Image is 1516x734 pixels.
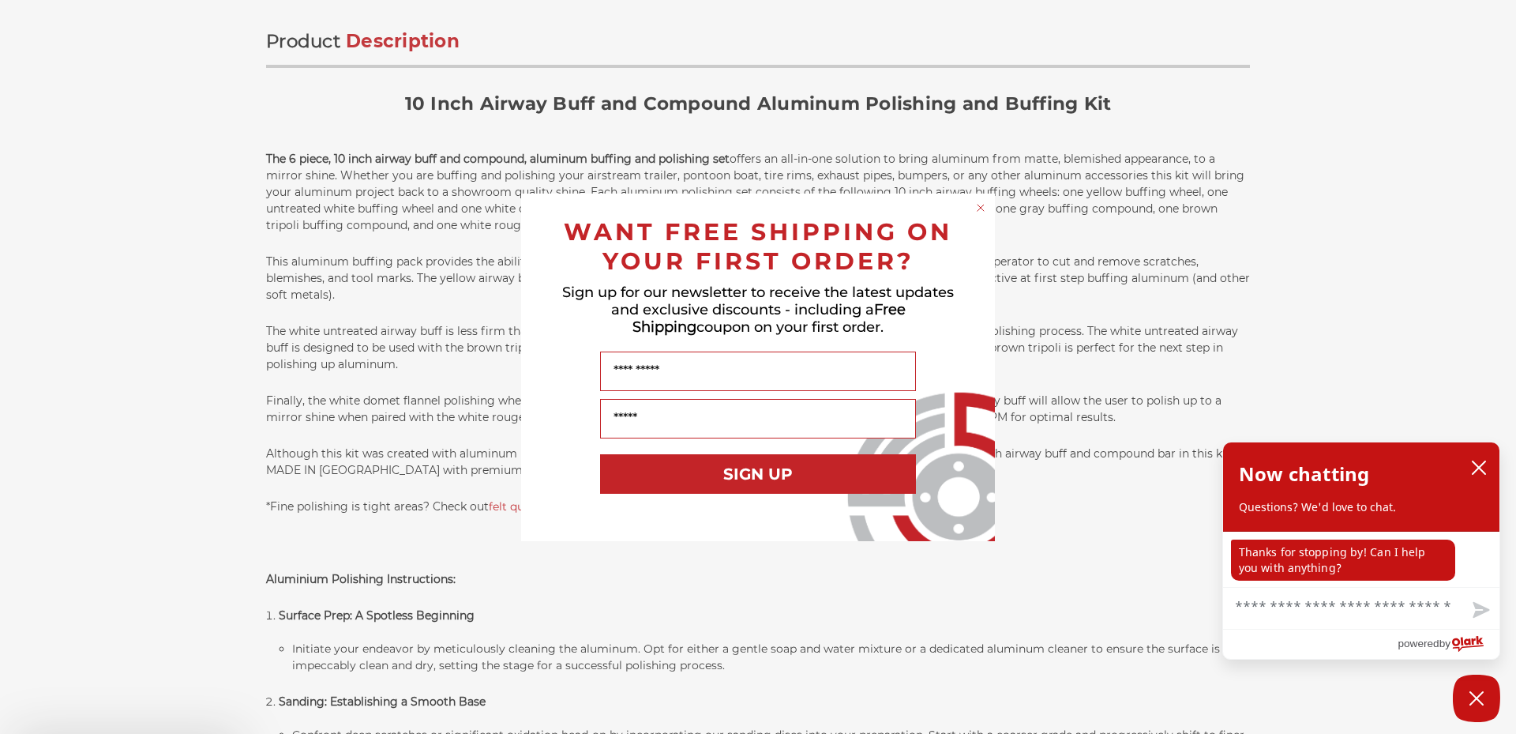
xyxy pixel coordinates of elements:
p: Thanks for stopping by! Can I help you with anything? [1231,540,1455,581]
h2: Now chatting [1239,458,1369,490]
button: Close dialog [973,200,989,216]
span: Free Shipping [632,301,906,336]
span: WANT FREE SHIPPING ON YOUR FIRST ORDER? [564,217,952,276]
span: Sign up for our newsletter to receive the latest updates and exclusive discounts - including a co... [562,284,954,336]
span: powered [1398,634,1439,653]
p: Questions? We'd love to chat. [1239,499,1484,515]
div: chat [1223,532,1499,587]
button: SIGN UP [600,454,916,494]
div: olark chatbox [1222,442,1500,660]
a: Powered by Olark [1398,630,1499,659]
span: by [1439,634,1450,653]
button: Close Chatbox [1453,675,1500,722]
button: close chatbox [1466,456,1492,480]
button: Send message [1460,593,1499,629]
